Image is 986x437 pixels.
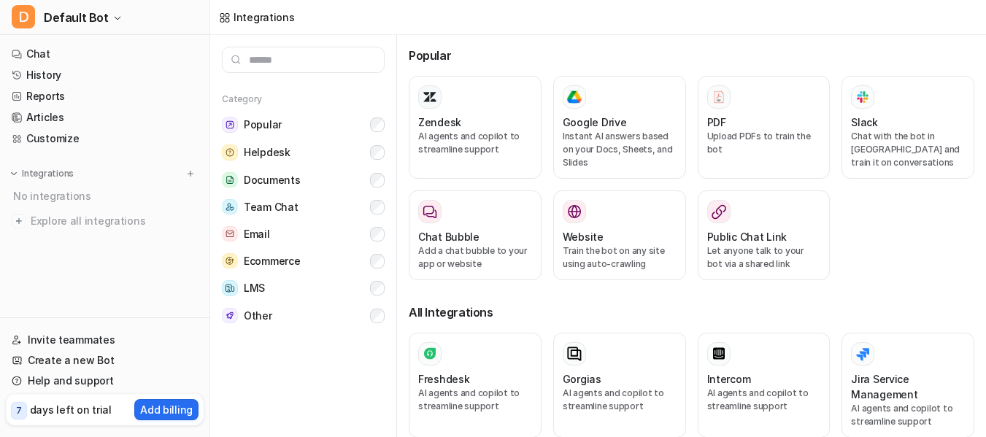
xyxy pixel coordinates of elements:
p: Train the bot on any site using auto-crawling [563,244,677,271]
span: Documents [244,173,300,187]
span: Popular [244,117,282,132]
p: AI agents and copilot to streamline support [418,387,532,413]
a: Articles [6,107,204,128]
h3: Zendesk [418,115,461,130]
p: Add a chat bubble to your app or website [418,244,532,271]
h3: All Integrations [409,303,974,321]
img: Popular [222,117,238,133]
button: EmailEmail [222,220,385,247]
div: No integrations [9,184,204,208]
p: AI agents and copilot to streamline support [563,387,677,413]
h5: Category [222,93,385,105]
img: Helpdesk [222,144,238,161]
a: Create a new Bot [6,350,204,371]
a: Chat [6,44,204,64]
div: Integrations [234,9,295,25]
button: Google DriveGoogle DriveInstant AI answers based on your Docs, Sheets, and Slides [553,76,686,179]
img: Slack [855,88,870,105]
span: Team Chat [244,200,298,214]
h3: PDF [707,115,726,130]
h3: Freshdesk [418,371,469,387]
img: Ecommerce [222,253,238,268]
button: ZendeskAI agents and copilot to streamline support [409,76,542,179]
a: Customize [6,128,204,149]
a: Integrations [219,9,295,25]
button: Add billing [134,399,199,420]
button: Chat BubbleAdd a chat bubble to your app or website [409,190,542,280]
button: EcommerceEcommerce [222,247,385,274]
button: HelpdeskHelpdesk [222,139,385,166]
a: Explore all integrations [6,211,204,231]
button: Team ChatTeam Chat [222,193,385,220]
p: AI agents and copilot to streamline support [418,130,532,156]
button: OtherOther [222,302,385,329]
p: Add billing [140,402,193,417]
p: AI agents and copilot to streamline support [851,402,965,428]
p: Let anyone talk to your bot via a shared link [707,244,821,271]
h3: Chat Bubble [418,229,479,244]
button: WebsiteWebsiteTrain the bot on any site using auto-crawling [553,190,686,280]
span: Email [244,227,270,241]
span: Ecommerce [244,254,300,268]
h3: Website [563,229,604,244]
img: PDF [712,90,726,104]
h3: Google Drive [563,115,627,130]
a: Invite teammates [6,330,204,350]
a: Reports [6,86,204,107]
img: Email [222,226,238,241]
a: Help and support [6,371,204,391]
p: Chat with the bot in [GEOGRAPHIC_DATA] and train it on conversations [851,130,965,169]
h3: Public Chat Link [707,229,787,244]
h3: Intercom [707,371,751,387]
p: Integrations [22,168,74,179]
span: Helpdesk [244,145,290,160]
button: Integrations [6,166,78,181]
p: 7 [16,404,22,417]
button: LMSLMS [222,274,385,302]
h3: Gorgias [563,371,601,387]
a: History [6,65,204,85]
span: Default Bot [44,7,109,28]
button: Public Chat LinkLet anyone talk to your bot via a shared link [698,190,831,280]
img: expand menu [9,169,19,179]
img: Documents [222,172,238,187]
span: D [12,5,35,28]
h3: Popular [409,47,974,64]
button: PDFPDFUpload PDFs to train the bot [698,76,831,179]
p: days left on trial [30,402,112,417]
span: Explore all integrations [31,209,198,233]
img: Website [567,204,582,219]
button: SlackSlackChat with the bot in [GEOGRAPHIC_DATA] and train it on conversations [841,76,974,179]
h3: Jira Service Management [851,371,965,402]
img: Team Chat [222,199,238,214]
button: DocumentsDocuments [222,166,385,193]
img: Other [222,308,238,323]
img: explore all integrations [12,214,26,228]
img: menu_add.svg [185,169,196,179]
span: LMS [244,281,265,295]
p: Instant AI answers based on your Docs, Sheets, and Slides [563,130,677,169]
img: LMS [222,280,238,296]
button: PopularPopular [222,111,385,139]
p: Upload PDFs to train the bot [707,130,821,156]
p: AI agents and copilot to streamline support [707,387,821,413]
h3: Slack [851,115,878,130]
img: Google Drive [567,90,582,104]
span: Other [244,309,272,323]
